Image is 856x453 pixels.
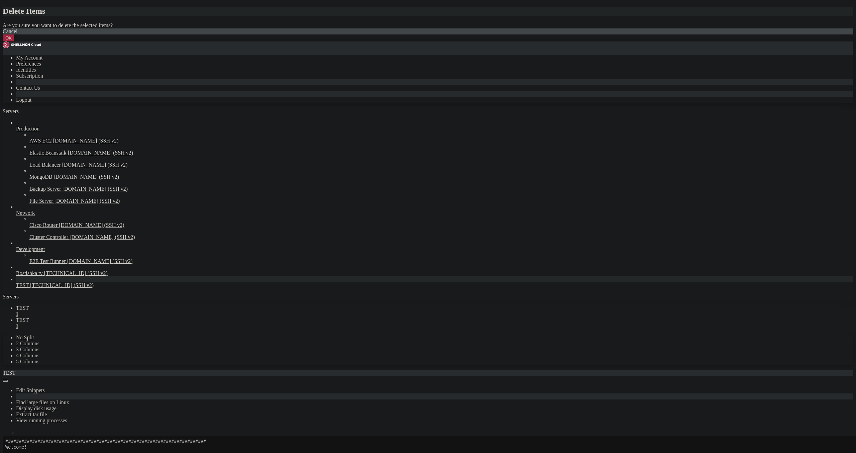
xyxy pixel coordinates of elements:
x-row: 13:54:04 up 14 days, 20:50, 1 user, load average: 0.42, 0.20, 0.12 [3,119,768,125]
a: 5 Columns [16,359,39,364]
div: Are you sure you want to delete the selected items? [3,22,853,28]
a: Display disk usage [16,405,57,411]
span: [DOMAIN_NAME] (SSH v2) [62,162,128,168]
x-row: =========================================================================== [3,108,768,114]
a: Production [16,126,853,132]
li: Elastic Beanstalk [DOMAIN_NAME] (SSH v2) [29,144,853,156]
a: Identities [16,67,36,73]
span: FASTPANEL [72,19,96,25]
span: [DOMAIN_NAME] (SSH v2) [59,222,124,228]
span: Development [16,246,45,252]
a: Edit Snippets [16,387,45,393]
span: [TECHNICAL_ID] (SSH v2) [44,270,108,276]
li: Production [16,120,853,204]
x-row: =========================================================================== [3,36,768,42]
span: Load Balancer [29,162,61,168]
span: [DOMAIN_NAME] (SSH v2) [67,258,133,264]
li: Load Balancer [DOMAIN_NAME] (SSH v2) [29,156,853,168]
a: Find large files on Linux [16,399,69,405]
a: File Server [DOMAIN_NAME] (SSH v2) [29,198,853,204]
a: Cluster Controller [DOMAIN_NAME] (SSH v2) [29,234,853,240]
span: Please do not edit configuration files manually. [3,97,131,103]
li: E2E Test Runner [DOMAIN_NAME] (SSH v2) [29,252,853,264]
span: [DOMAIN_NAME] (SSH v2) [53,174,119,180]
li: Cisco Router [DOMAIN_NAME] (SSH v2) [29,216,853,228]
div: Servers [3,294,853,300]
li: Backup Server [DOMAIN_NAME] (SSH v2) [29,180,853,192]
a: 2 Columns [16,341,39,346]
li: Network [16,204,853,240]
li: AWS EC2 [DOMAIN_NAME] (SSH v2) [29,132,853,144]
a: Backup Server [DOMAIN_NAME] (SSH v2) [29,186,853,192]
span: [DOMAIN_NAME] (SSH v2) [63,186,128,192]
a: Extract tar file [16,412,47,417]
span: Network [16,210,35,216]
div: (13, 23) [39,131,42,137]
x-row: ########################################################################### [3,125,768,131]
a: My Account [16,55,43,61]
span: [DOMAIN_NAME] (SSH v2) [53,138,119,144]
a: Development [16,246,853,252]
span: [TECHNICAL_ID] [3,53,40,58]
x-row: ########################################################################### [3,3,768,8]
a: TEST [16,317,853,329]
span: TEST [3,370,15,376]
a: Logout [16,97,31,103]
button: OK [3,34,14,41]
span: AWS EC2 [29,138,52,144]
span: Production [16,126,39,131]
span: E2E Test Runner [29,258,66,264]
a: Load Balancer [DOMAIN_NAME] (SSH v2) [29,162,853,168]
a: AWS EC2 [DOMAIN_NAME] (SSH v2) [29,138,853,144]
span: Servers [3,108,19,114]
li: Development [16,240,853,264]
a:  [16,323,853,329]
x-row: IPv4: [3,41,768,47]
a: TEST [16,305,853,317]
span: [DOMAIN_NAME] (SSH v2) [68,150,133,156]
span: MongoDB [29,174,52,180]
x-row: Welcome! [3,8,768,14]
a: E2E Test Runner [DOMAIN_NAME] (SSH v2) [29,258,853,264]
a: Cisco Router [DOMAIN_NAME] (SSH v2) [29,222,853,228]
button:  [9,429,16,436]
a: Network [16,210,853,216]
div:  [12,430,14,435]
li: Cluster Controller [DOMAIN_NAME] (SSH v2) [29,228,853,240]
span: TEST [16,282,29,288]
span: [TECHNICAL_ID] (SSH v2) [30,282,94,288]
a: TEST [TECHNICAL_ID] (SSH v2) [16,282,853,288]
span: NGINX: [3,81,19,86]
span: Cluster Controller [29,234,68,240]
img: Shellngn [3,41,41,48]
li: Rostishka tv [TECHNICAL_ID] (SSH v2) [16,264,853,276]
span: File Server [29,198,53,204]
a: Servers [3,108,45,114]
li: File Server [DOMAIN_NAME] (SSH v2) [29,192,853,204]
li: MongoDB [DOMAIN_NAME] (SSH v2) [29,168,853,180]
a: Rostishka tv [TECHNICAL_ID] (SSH v2) [16,270,853,276]
x-row: /etc/apache2/fastpanel2-available [3,86,768,92]
div: Cancel [3,28,853,34]
a:  [16,311,853,317]
span: APACHE2: [3,86,24,91]
span: [DOMAIN_NAME] (SSH v2) [55,198,120,204]
x-row: root@web4:~# [3,130,768,136]
span: [DOMAIN_NAME] (SSH v2) [70,234,135,240]
span: Cisco Router [29,222,58,228]
span: Rostishka tv [16,270,43,276]
x-row: /etc/nginx/fastpanel2-available [3,81,768,86]
x-row: Operating System: [3,30,768,36]
a: Contact Us [16,85,40,91]
a: Preferences [16,61,41,67]
span: Backup Server [29,186,61,192]
a: Subscription [16,73,43,79]
a: MongoDB [DOMAIN_NAME] (SSH v2) [29,174,853,180]
a: 4 Columns [16,353,39,358]
a: Elastic Beanstalk [DOMAIN_NAME] (SSH v2) [29,150,853,156]
span: Elastic Beanstalk [29,150,67,156]
x-row: By default configuration files can be found in the following directories: [3,70,768,75]
a: View running processes [16,418,67,423]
